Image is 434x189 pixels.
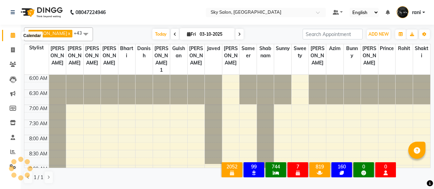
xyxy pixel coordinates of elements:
[28,120,49,127] div: 7:30 AM
[368,32,389,37] span: ADD NEW
[413,44,430,60] span: shakti
[198,29,232,39] input: 2025-10-03
[67,31,70,36] a: x
[170,44,187,60] span: Gulshan
[28,135,49,142] div: 8:00 AM
[136,44,153,60] span: Danish
[326,44,343,53] span: azim
[377,164,395,170] div: 0
[311,164,329,170] div: 819
[28,75,49,82] div: 6:00 AM
[361,44,378,67] span: [PERSON_NAME]
[245,164,263,170] div: 99
[185,32,198,37] span: Fri
[396,44,413,53] span: rohit
[303,29,363,39] input: Search Appointment
[28,90,49,97] div: 6:30 AM
[74,30,87,36] span: +43
[28,165,49,173] div: 9:00 AM
[153,44,170,74] span: [PERSON_NAME] 1
[205,44,222,53] span: javed
[397,6,409,18] img: rani
[22,32,43,40] div: Calendar
[289,164,307,170] div: 7
[378,44,396,53] span: prince
[274,44,291,53] span: sunny
[84,44,101,67] span: [PERSON_NAME]
[152,29,169,39] span: Today
[292,44,309,60] span: sweety
[66,44,83,67] span: [PERSON_NAME]
[24,44,49,51] div: Stylist
[412,9,421,16] span: rani
[34,174,43,181] span: 1 / 1
[257,44,274,60] span: shabnam
[344,44,361,60] span: Bunny
[28,150,49,157] div: 8:30 AM
[355,164,373,170] div: 0
[28,105,49,112] div: 7:00 AM
[239,44,257,60] span: sameer
[17,3,64,22] img: logo
[101,44,118,67] span: [PERSON_NAME]
[309,44,326,67] span: [PERSON_NAME]
[223,164,241,170] div: 2052
[188,44,205,67] span: [PERSON_NAME]
[267,164,285,170] div: 744
[118,44,136,60] span: bharti
[75,3,106,22] b: 08047224946
[49,44,66,67] span: [PERSON_NAME]
[31,31,67,36] span: [PERSON_NAME]
[367,29,390,39] button: ADD NEW
[333,164,351,170] div: 160
[222,44,239,67] span: [PERSON_NAME]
